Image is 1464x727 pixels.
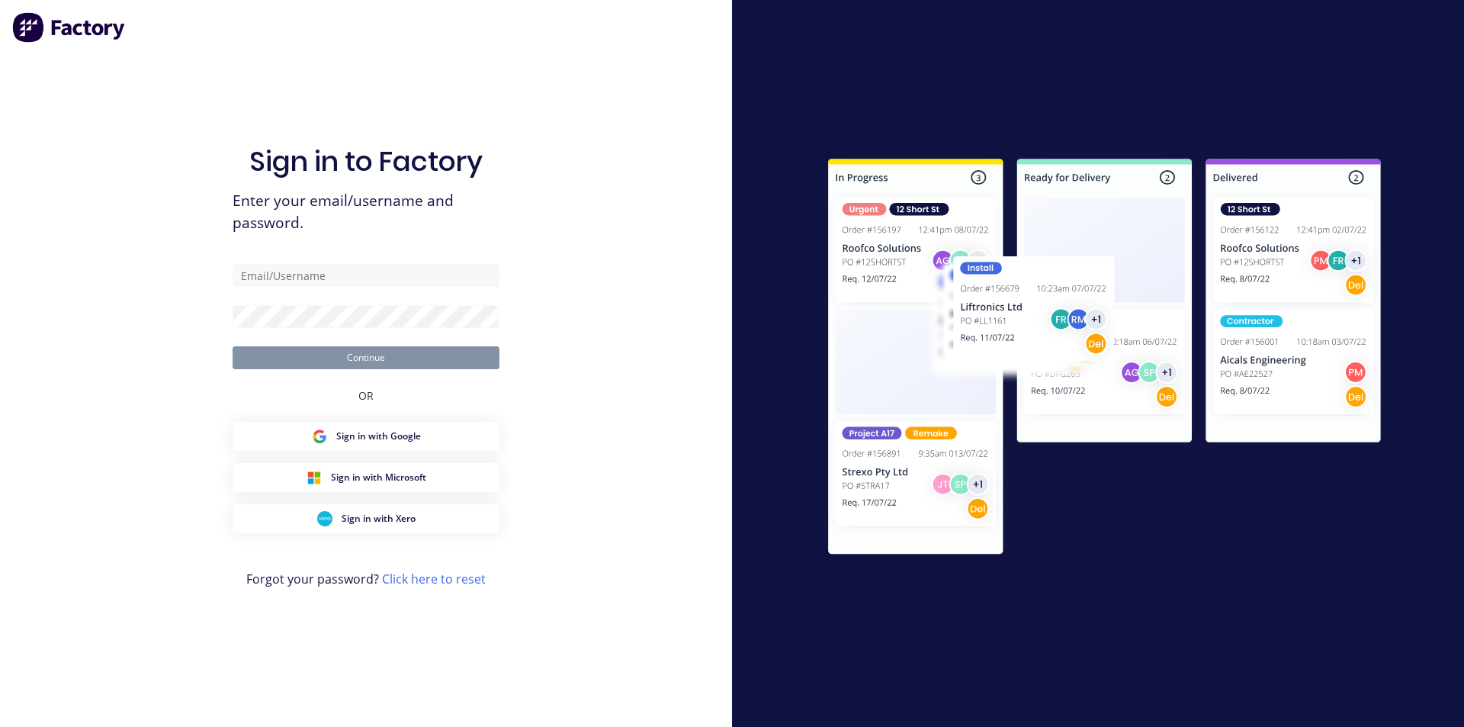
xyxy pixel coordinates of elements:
h1: Sign in to Factory [249,145,483,178]
img: Factory [12,12,127,43]
span: Sign in with Microsoft [331,471,426,484]
button: Microsoft Sign inSign in with Microsoft [233,463,499,492]
span: Sign in with Xero [342,512,416,526]
span: Enter your email/username and password. [233,190,499,234]
img: Google Sign in [312,429,327,444]
button: Continue [233,346,499,369]
button: Google Sign inSign in with Google [233,422,499,451]
div: OR [358,369,374,422]
img: Xero Sign in [317,511,332,526]
a: Click here to reset [382,571,486,587]
img: Sign in [795,128,1414,590]
span: Sign in with Google [336,429,421,443]
input: Email/Username [233,264,499,287]
span: Forgot your password? [246,570,486,588]
img: Microsoft Sign in [307,470,322,485]
button: Xero Sign inSign in with Xero [233,504,499,533]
